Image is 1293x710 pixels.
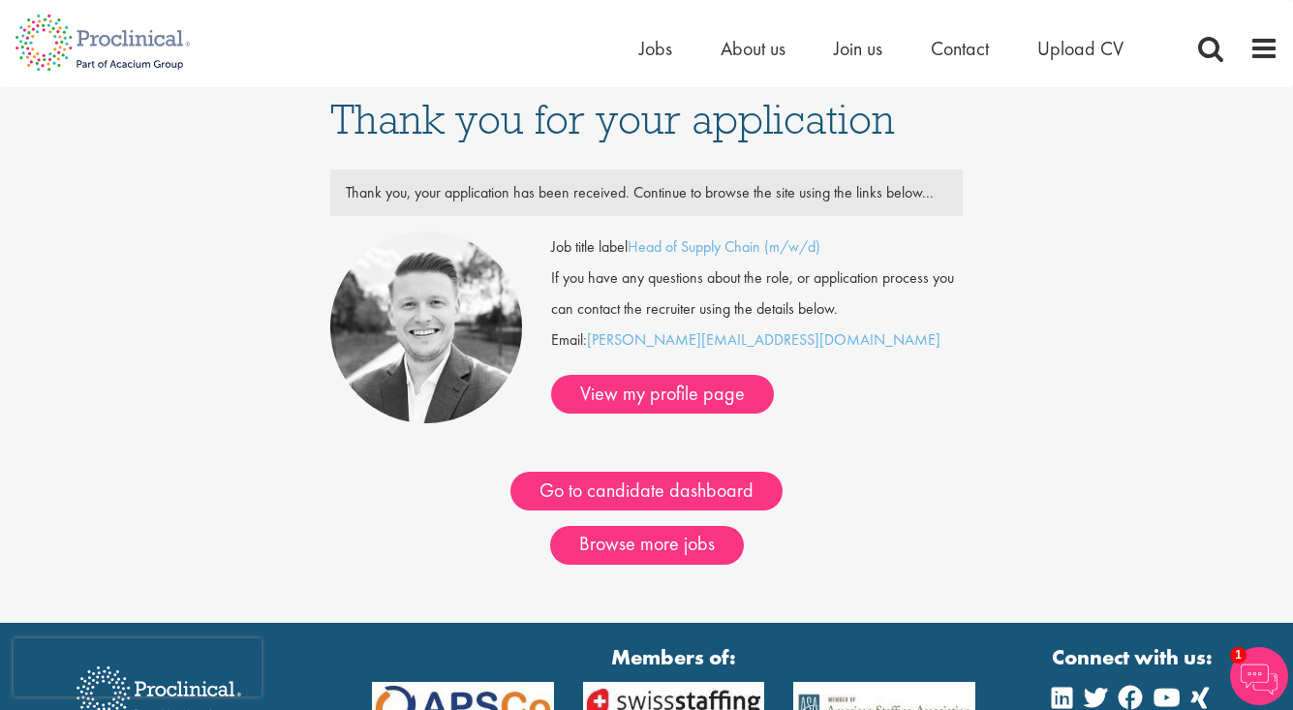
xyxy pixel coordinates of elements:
a: Jobs [639,36,672,61]
strong: Members of: [372,642,975,672]
a: Contact [931,36,989,61]
a: Join us [834,36,882,61]
strong: Connect with us: [1052,642,1216,672]
iframe: reCAPTCHA [14,638,262,696]
a: View my profile page [551,375,774,414]
div: Job title label [537,232,977,262]
a: Browse more jobs [550,526,744,565]
a: About us [721,36,785,61]
img: Chatbot [1230,647,1288,705]
a: [PERSON_NAME][EMAIL_ADDRESS][DOMAIN_NAME] [587,329,940,350]
a: Go to candidate dashboard [510,472,783,510]
span: 1 [1230,647,1247,664]
span: Thank you for your application [330,93,895,145]
div: If you have any questions about the role, or application process you can contact the recruiter us... [537,262,977,324]
div: Thank you, your application has been received. Continue to browse the site using the links below... [331,177,962,208]
a: Upload CV [1037,36,1124,61]
div: Email: [551,232,963,414]
img: Lukas Eckert [330,232,522,423]
a: Head of Supply Chain (m/w/d) [628,236,820,257]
